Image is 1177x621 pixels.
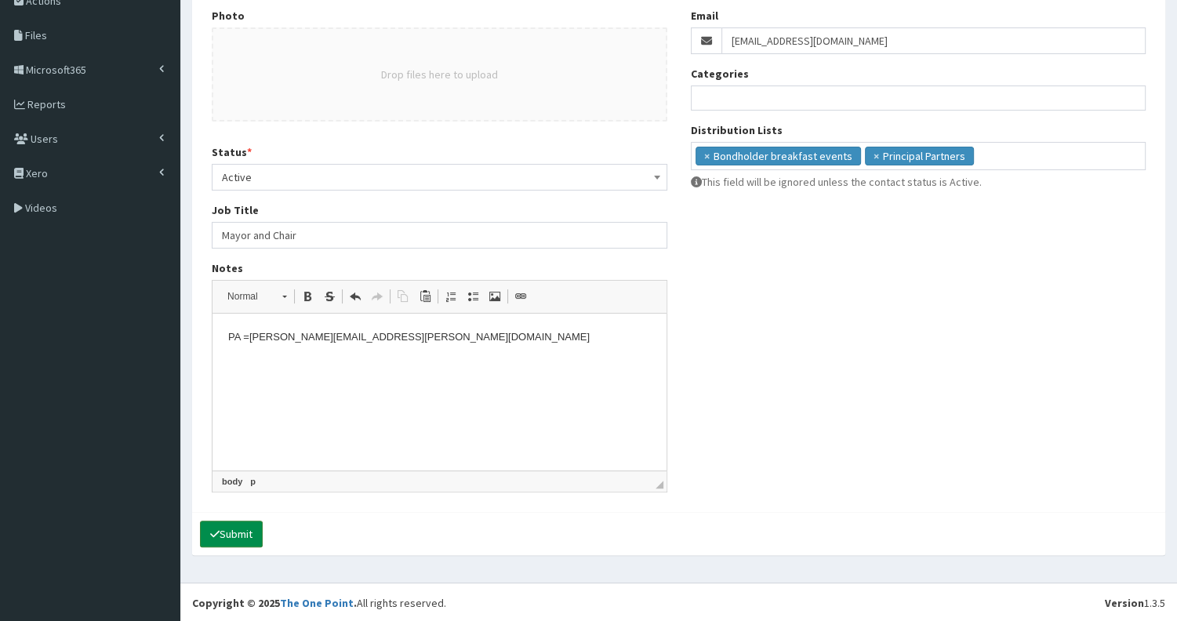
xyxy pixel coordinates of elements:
p: This field will be ignored unless the contact status is Active. [691,174,1146,190]
span: Xero [26,166,48,180]
label: Photo [212,8,245,24]
b: Version [1105,596,1144,610]
span: × [704,148,710,164]
label: Email [691,8,718,24]
a: Insert/Remove Numbered List [440,286,462,307]
a: Strike Through [318,286,340,307]
a: Redo (Ctrl+Y) [366,286,388,307]
a: Paste (Ctrl+V) [414,286,436,307]
a: Insert/Remove Bulleted List [462,286,484,307]
a: Bold (Ctrl+B) [296,286,318,307]
a: Image [484,286,506,307]
li: Bondholder breakfast events [696,147,861,165]
a: Undo (Ctrl+Z) [344,286,366,307]
button: Submit [200,521,263,547]
div: 1.3.5 [1105,595,1165,611]
a: Normal [219,285,295,307]
span: Active [212,164,667,191]
iframe: Rich Text Editor, notes [213,314,667,470]
span: Files [25,28,47,42]
span: Users [31,132,58,146]
a: Copy (Ctrl+C) [392,286,414,307]
a: p element [247,474,259,488]
span: Reports [27,97,66,111]
span: Videos [25,201,57,215]
span: Active [222,166,657,188]
span: Drag to resize [656,481,663,488]
span: × [874,148,879,164]
label: Job Title [212,202,259,218]
label: Notes [212,260,243,276]
strong: Copyright © 2025 . [192,596,357,610]
label: Categories [691,66,749,82]
span: Microsoft365 [26,63,86,77]
li: Principal Partners [865,147,974,165]
a: body element [219,474,245,488]
label: Status [212,144,252,160]
a: Link (Ctrl+L) [510,286,532,307]
button: Drop files here to upload [381,67,498,82]
span: Normal [220,286,274,307]
label: Distribution Lists [691,122,783,138]
a: The One Point [280,596,354,610]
